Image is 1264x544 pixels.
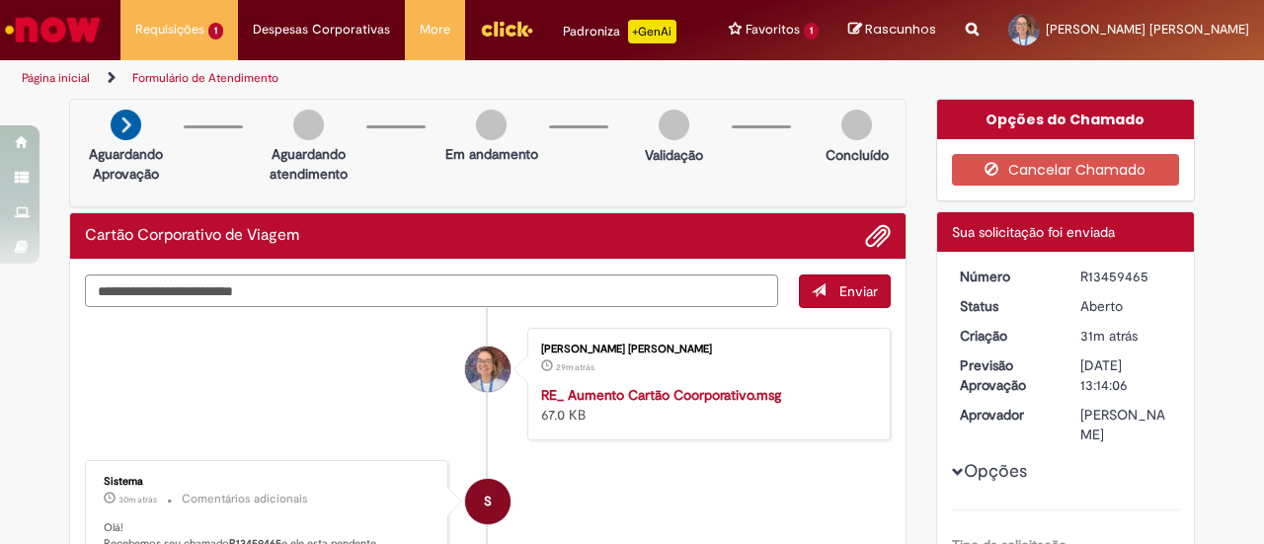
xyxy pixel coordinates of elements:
[476,110,507,140] img: img-circle-grey.png
[78,144,174,184] p: Aguardando Aprovação
[937,100,1195,139] div: Opções do Chamado
[1080,327,1138,345] time: 28/08/2025 17:14:06
[208,23,223,39] span: 1
[445,144,538,164] p: Em andamento
[465,347,511,392] div: Jessica Azevedo De Aguiar
[293,110,324,140] img: img-circle-grey.png
[952,154,1180,186] button: Cancelar Chamado
[253,20,390,39] span: Despesas Corporativas
[132,70,278,86] a: Formulário de Atendimento
[945,326,1066,346] dt: Criação
[541,344,870,355] div: [PERSON_NAME] [PERSON_NAME]
[945,296,1066,316] dt: Status
[839,282,878,300] span: Enviar
[182,491,308,507] small: Comentários adicionais
[420,20,450,39] span: More
[135,20,204,39] span: Requisições
[85,227,299,245] h2: Cartão Corporativo de Viagem Histórico de tíquete
[15,60,828,97] ul: Trilhas de página
[118,494,157,505] span: 30m atrás
[865,223,891,249] button: Adicionar anexos
[1080,296,1172,316] div: Aberto
[2,10,104,49] img: ServiceNow
[865,20,936,39] span: Rascunhos
[1080,267,1172,286] div: R13459465
[563,20,676,43] div: Padroniza
[1046,21,1249,38] span: [PERSON_NAME] [PERSON_NAME]
[465,479,511,524] div: System
[848,21,936,39] a: Rascunhos
[945,355,1066,395] dt: Previsão Aprovação
[841,110,872,140] img: img-circle-grey.png
[541,385,870,425] div: 67.0 KB
[1080,326,1172,346] div: 28/08/2025 17:14:06
[484,478,492,525] span: S
[556,361,594,373] time: 28/08/2025 17:15:15
[659,110,689,140] img: img-circle-grey.png
[104,476,433,488] div: Sistema
[952,223,1115,241] span: Sua solicitação foi enviada
[945,405,1066,425] dt: Aprovador
[118,494,157,505] time: 28/08/2025 17:14:17
[945,267,1066,286] dt: Número
[645,145,703,165] p: Validação
[804,23,819,39] span: 1
[480,14,533,43] img: click_logo_yellow_360x200.png
[799,274,891,308] button: Enviar
[556,361,594,373] span: 29m atrás
[1080,405,1172,444] div: [PERSON_NAME]
[628,20,676,43] p: +GenAi
[826,145,889,165] p: Concluído
[261,144,356,184] p: Aguardando atendimento
[85,274,778,307] textarea: Digite sua mensagem aqui...
[541,386,781,404] a: RE_ Aumento Cartão Coorporativo.msg
[111,110,141,140] img: arrow-next.png
[1080,355,1172,395] div: [DATE] 13:14:06
[1080,327,1138,345] span: 31m atrás
[746,20,800,39] span: Favoritos
[22,70,90,86] a: Página inicial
